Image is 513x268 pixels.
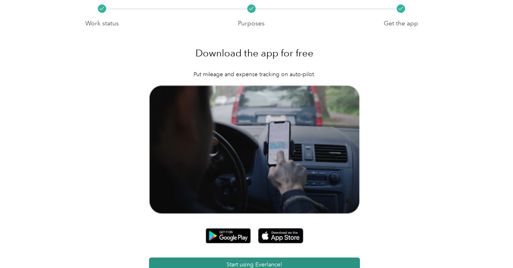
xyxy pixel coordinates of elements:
img: Get app [149,85,360,214]
img: Google play [206,228,251,243]
p: Work status [85,19,119,29]
h1: Download the app for free [196,44,313,63]
p: Purposes [238,19,265,29]
p: Get the app [384,19,418,29]
img: App store [258,228,303,243]
p: Put mileage and expense tracking on auto-pilot. [193,70,315,79]
iframe: Everlance-gr Chat Button Frame [468,223,513,268]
